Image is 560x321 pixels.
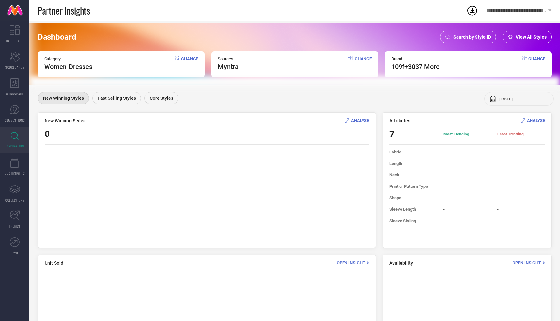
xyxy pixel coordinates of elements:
span: Shape [389,195,437,200]
span: - [443,172,491,177]
span: Most Trending [443,132,491,137]
span: WORKSPACE [6,91,24,96]
input: Select month [499,97,549,101]
span: 0 [45,129,50,139]
span: - [497,161,545,166]
span: TRENDS [9,224,20,229]
span: Women-Dresses [44,63,92,71]
div: Open Insight [513,260,545,266]
span: New Winning Styles [45,118,85,123]
span: - [443,218,491,223]
span: SUGGESTIONS [5,118,25,123]
span: Print or Pattern Type [389,184,437,189]
div: Open download list [466,5,478,16]
span: ANALYSE [527,118,545,123]
span: INSPIRATION [6,143,24,148]
span: Unit Sold [45,260,63,266]
span: - [443,184,491,189]
span: Core Styles [150,96,173,101]
span: - [443,150,491,154]
span: - [497,207,545,212]
span: Category [44,56,92,61]
span: Partner Insights [38,4,90,17]
span: Open Insight [337,260,365,265]
span: - [497,172,545,177]
span: Brand [391,56,439,61]
div: Analyse [521,117,545,124]
span: 109f +3037 More [391,63,439,71]
span: View All Styles [516,34,547,40]
span: Sleeve Styling [389,218,437,223]
span: Sources [218,56,239,61]
span: - [443,161,491,166]
span: SCORECARDS [5,65,25,70]
span: - [443,207,491,212]
span: Search by Style ID [453,34,491,40]
span: - [497,195,545,200]
span: - [497,184,545,189]
span: Availability [389,260,413,266]
span: Sleeve Length [389,207,437,212]
span: ANALYSE [351,118,369,123]
span: - [443,195,491,200]
span: myntra [218,63,239,71]
span: Fabric [389,150,437,154]
div: Open Insight [337,260,369,266]
div: Analyse [345,117,369,124]
span: Least Trending [497,132,545,137]
span: DASHBOARD [6,38,24,43]
span: Change [528,56,545,71]
span: Dashboard [38,32,76,42]
span: - [497,218,545,223]
span: Change [181,56,198,71]
span: Change [355,56,372,71]
span: Neck [389,172,437,177]
span: FWD [12,250,18,255]
span: CDC INSIGHTS [5,171,25,176]
span: COLLECTIONS [5,198,25,203]
span: New Winning Styles [43,96,84,101]
span: Attributes [389,118,410,123]
span: Open Insight [513,260,541,265]
span: 7 [389,129,437,139]
span: - [497,150,545,154]
span: Fast Selling Styles [98,96,136,101]
span: Length [389,161,437,166]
